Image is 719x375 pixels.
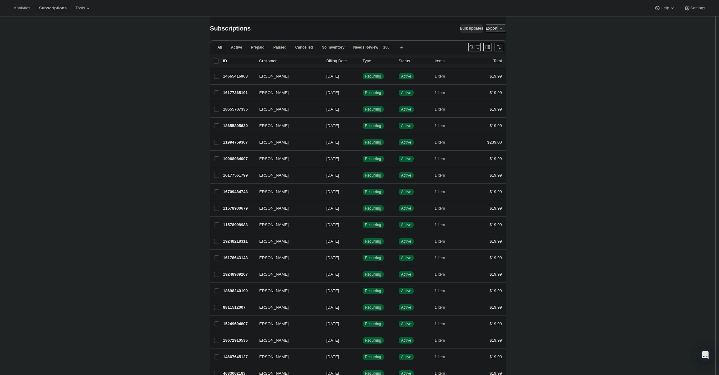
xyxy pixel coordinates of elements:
button: [PERSON_NAME] [256,269,318,279]
button: Subscriptions [35,4,70,12]
span: [DATE] [327,74,339,78]
p: ID [223,58,254,64]
span: Needs Review [353,45,378,50]
div: IDCustomerBilling DateTypeStatusItemsTotal [223,58,502,64]
span: 1 item [435,239,445,244]
span: Settings [690,6,705,11]
button: [PERSON_NAME] [256,170,318,180]
span: Cancelled [295,45,313,50]
span: Active [401,173,411,178]
p: Total [493,58,502,64]
button: [PERSON_NAME] [256,335,318,345]
span: [DATE] [327,239,339,244]
p: 11578998983 [223,222,254,228]
span: Active [401,140,411,145]
button: [PERSON_NAME] [256,88,318,98]
span: [PERSON_NAME] [256,189,289,195]
span: 1 item [435,189,445,194]
span: $19.99 [490,123,502,128]
span: 1 item [435,222,445,227]
p: Billing Date [327,58,358,64]
div: 18672910535[PERSON_NAME][DATE]SuccessRecurringSuccessActive1 item$19.99 [223,336,502,345]
span: $19.99 [490,288,502,293]
button: [PERSON_NAME] [256,352,318,362]
button: 1 item [435,270,452,279]
span: Active [401,321,411,326]
span: Recurring [365,74,381,79]
div: 18698240199[PERSON_NAME][DATE]SuccessRecurringSuccessActive1 item$19.99 [223,287,502,295]
button: 1 item [435,138,452,147]
button: 1 item [435,72,452,81]
span: Active [401,189,411,194]
span: Recurring [365,305,381,310]
span: 1 item [435,288,445,293]
button: Tools [72,4,95,12]
button: [PERSON_NAME] [256,121,318,131]
p: 16177365191 [223,90,254,96]
p: Status [399,58,430,64]
div: 16177561799[PERSON_NAME][DATE]SuccessRecurringSuccessActive1 item$19.99 [223,171,502,180]
span: [PERSON_NAME] [256,106,289,112]
button: Bulk updates [460,24,483,33]
span: 1 item [435,156,445,161]
span: 106 [383,45,389,50]
span: Recurring [365,123,381,128]
div: 14667645127[PERSON_NAME][DATE]SuccessRecurringSuccessActive1 item$19.99 [223,353,502,361]
span: [PERSON_NAME] [256,271,289,278]
span: Recurring [365,222,381,227]
span: Active [401,206,411,211]
button: 1 item [435,221,452,229]
span: [DATE] [327,255,339,260]
div: 16177365191[PERSON_NAME][DATE]SuccessRecurringSuccessActive1 item$19.99 [223,88,502,97]
span: Recurring [365,173,381,178]
span: [PERSON_NAME] [256,123,289,129]
span: [DATE] [327,206,339,211]
p: 16178643143 [223,255,254,261]
button: [PERSON_NAME] [256,104,318,114]
span: [PERSON_NAME] [256,337,289,344]
div: 16178643143[PERSON_NAME][DATE]SuccessRecurringSuccessActive1 item$19.99 [223,254,502,262]
span: $19.99 [490,90,502,95]
div: 16709484743[PERSON_NAME][DATE]SuccessRecurringSuccessActive1 item$19.99 [223,187,502,196]
span: [DATE] [327,107,339,112]
div: 8811512007[PERSON_NAME][DATE]SuccessRecurringSuccessActive1 item$19.99 [223,303,502,312]
p: 11578900679 [223,205,254,211]
button: Sort the results [495,43,503,51]
span: [DATE] [327,123,339,128]
p: 19248218311 [223,238,254,244]
span: 1 item [435,140,445,145]
span: 1 item [435,107,445,112]
span: Active [401,123,411,128]
button: Help [651,4,679,12]
span: Recurring [365,338,381,343]
span: $19.99 [490,272,502,277]
span: $239.00 [487,140,502,145]
span: Active [401,338,411,343]
span: [DATE] [327,338,339,343]
div: 14665416903[PERSON_NAME][DATE]SuccessRecurringSuccessActive1 item$19.99 [223,72,502,81]
button: [PERSON_NAME] [256,236,318,246]
span: Analytics [14,6,30,11]
span: Paused [273,45,287,50]
button: Analytics [10,4,34,12]
span: [PERSON_NAME] [256,156,289,162]
span: [DATE] [327,140,339,145]
span: 1 item [435,305,445,310]
span: 1 item [435,354,445,359]
span: 1 item [435,123,445,128]
button: [PERSON_NAME] [256,187,318,197]
span: [PERSON_NAME] [256,222,289,228]
span: 1 item [435,173,445,178]
span: Recurring [365,107,381,112]
button: [PERSON_NAME] [256,71,318,81]
span: Active [401,90,411,95]
span: $19.99 [490,156,502,161]
span: [PERSON_NAME] [256,255,289,261]
span: [DATE] [327,305,339,310]
button: [PERSON_NAME] [256,154,318,164]
p: 18655707335 [223,106,254,112]
span: [PERSON_NAME] [256,304,289,311]
span: [DATE] [327,90,339,95]
div: 18655805639[PERSON_NAME][DATE]SuccessRecurringSuccessActive1 item$19.99 [223,121,502,130]
span: 1 item [435,272,445,277]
